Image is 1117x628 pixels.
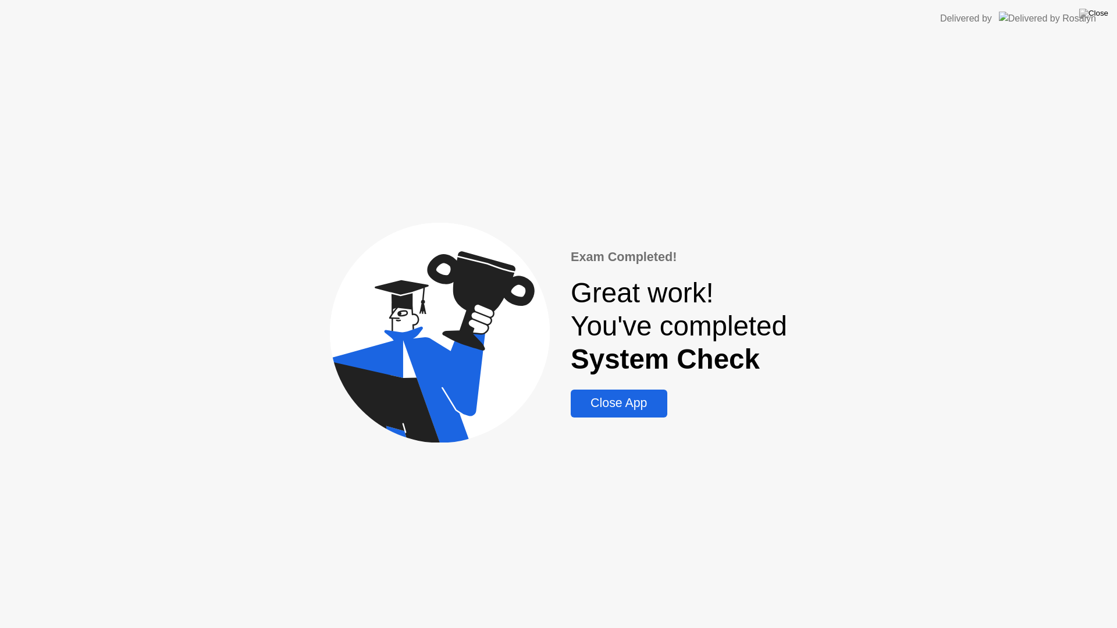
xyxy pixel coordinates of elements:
[940,12,992,26] div: Delivered by
[571,390,667,418] button: Close App
[571,248,787,266] div: Exam Completed!
[574,396,663,411] div: Close App
[1079,9,1108,18] img: Close
[571,344,760,374] b: System Check
[999,12,1096,25] img: Delivered by Rosalyn
[571,276,787,376] div: Great work! You've completed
